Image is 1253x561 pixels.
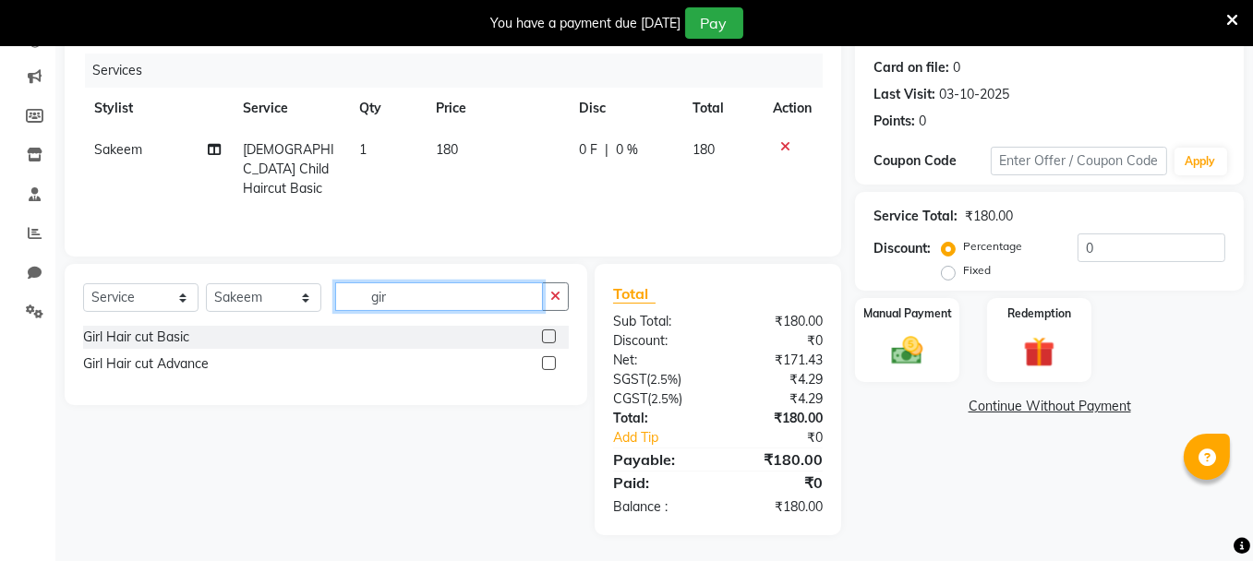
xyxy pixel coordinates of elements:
div: 03-10-2025 [939,85,1009,104]
span: Sakeem [94,141,142,158]
span: 180 [693,141,716,158]
th: Price [425,88,568,129]
label: Percentage [963,238,1022,255]
img: _cash.svg [882,333,932,369]
div: Points: [873,112,915,131]
th: Qty [348,88,426,129]
span: [DEMOGRAPHIC_DATA] Child Haircut Basic [243,141,334,197]
div: ₹0 [718,331,837,351]
div: Girl Hair cut Basic [83,328,189,347]
a: Add Tip [599,428,738,448]
div: ₹180.00 [718,448,837,471]
img: _gift.svg [1014,333,1064,372]
input: Search or Scan [335,282,543,311]
span: SGST [613,371,646,388]
div: Paid: [599,471,718,494]
span: 0 % [617,140,639,160]
a: Continue Without Payment [859,397,1240,416]
div: ( ) [599,389,718,409]
div: Payable: [599,448,718,471]
div: Net: [599,351,718,370]
div: Coupon Code [873,151,991,171]
div: ₹180.00 [718,497,837,517]
div: ₹4.29 [718,389,837,409]
div: Total: [599,409,718,428]
div: You have a payment due [DATE] [491,14,681,33]
div: Last Visit: [873,85,935,104]
th: Service [232,88,348,129]
th: Stylist [83,88,232,129]
div: ₹0 [738,428,837,448]
div: Services [85,54,837,88]
span: 1 [359,141,367,158]
div: ₹171.43 [718,351,837,370]
div: ₹180.00 [718,312,837,331]
div: Service Total: [873,207,958,226]
div: Girl Hair cut Advance [83,354,209,374]
label: Fixed [963,262,991,279]
div: Balance : [599,497,718,517]
input: Enter Offer / Coupon Code [991,147,1166,175]
div: 0 [953,58,960,78]
th: Action [762,88,823,129]
span: | [606,140,609,160]
div: Discount: [599,331,718,351]
div: ₹180.00 [965,207,1013,226]
div: Card on file: [873,58,949,78]
button: Pay [685,7,743,39]
div: ( ) [599,370,718,389]
div: 0 [919,112,926,131]
label: Redemption [1007,305,1071,322]
div: ₹4.29 [718,370,837,389]
button: Apply [1175,148,1227,175]
div: ₹0 [718,471,837,494]
div: Sub Total: [599,312,718,331]
div: Discount: [873,239,931,258]
span: Total [613,284,656,304]
th: Disc [569,88,682,129]
th: Total [682,88,763,129]
div: ₹180.00 [718,409,837,428]
span: CGST [613,390,647,407]
span: 0 F [580,140,598,160]
label: Manual Payment [863,305,952,322]
span: 2.5% [650,372,678,387]
span: 2.5% [651,391,679,406]
span: 180 [436,141,458,158]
